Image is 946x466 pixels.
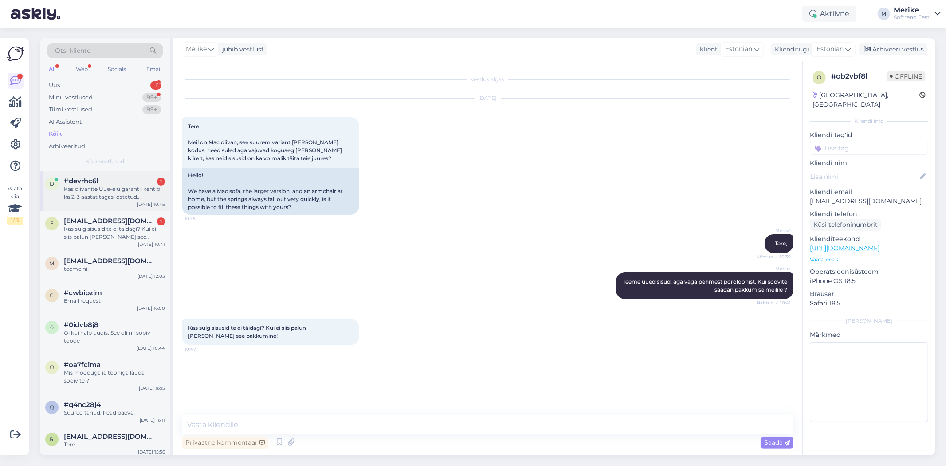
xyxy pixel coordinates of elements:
div: [DATE] 10:44 [137,345,165,351]
div: Oi kui halb uudis. See oli nii sobiv toode [64,329,165,345]
p: Kliendi telefon [810,209,928,219]
input: Lisa nimi [810,172,918,182]
div: Tiimi vestlused [49,105,92,114]
span: Offline [887,71,926,81]
span: e [50,220,54,227]
div: Vaata siia [7,185,23,225]
p: Kliendi email [810,187,928,197]
div: [GEOGRAPHIC_DATA], [GEOGRAPHIC_DATA] [813,91,919,109]
span: #cwbipzjm [64,289,102,297]
span: r [50,436,54,442]
div: Socials [106,63,128,75]
div: [DATE] 10:41 [138,241,165,248]
div: Suured tänud, head päeva! [64,409,165,417]
p: Brauser [810,289,928,299]
span: m [50,260,55,267]
span: Estonian [816,44,844,54]
div: Email request [64,297,165,305]
div: Merike [894,7,931,14]
div: Kõik [49,130,62,138]
div: Web [74,63,90,75]
div: # ob2vbf8l [831,71,887,82]
span: Kas sulg sisusid te ei täidagi? Kui ei siis palun [PERSON_NAME] see pakkumine! [188,324,307,339]
span: #oa7fcima [64,361,101,369]
span: merikeelohmus@gmail.com [64,257,156,265]
div: [PERSON_NAME] [810,317,928,325]
div: Klient [696,45,718,54]
span: 0 [50,324,54,331]
div: Softrend Eesti [894,14,931,21]
p: Kliendi nimi [810,158,928,168]
div: Vestlus algas [182,75,793,83]
span: Merike [186,44,207,54]
div: Kliendi info [810,117,928,125]
span: d [50,180,54,187]
div: Minu vestlused [49,93,93,102]
div: 99+ [142,105,161,114]
div: 1 [150,81,161,90]
span: Merike [758,265,791,272]
div: Uus [49,81,60,90]
img: Askly Logo [7,45,24,62]
div: Hello! We have a Mac sofa, the larger version, and an armchair at home, but the springs always fa... [182,168,359,215]
span: Nähtud ✓ 10:39 [756,253,791,260]
span: #0idvb8j8 [64,321,98,329]
p: Klienditeekond [810,234,928,244]
div: [DATE] [182,94,793,102]
div: Kas sulg sisusid te ei täidagi? Kui ei siis palun [PERSON_NAME] see pakkumine! [64,225,165,241]
span: Tere, [775,240,787,247]
div: All [47,63,57,75]
span: Teeme uued sisud, aga väga pehmest poroloonist. Kui soovite saadan pakkumise meilile ? [623,278,789,293]
div: Privaatne kommentaar [182,437,268,449]
span: Nähtud ✓ 10:41 [757,300,791,306]
p: Operatsioonisüsteem [810,267,928,276]
span: o [50,364,54,371]
a: MerikeSoftrend Eesti [894,7,941,21]
div: [DATE] 10:45 [137,201,165,208]
span: Saada [764,438,790,446]
span: Kõik vestlused [86,158,125,166]
div: 99+ [142,93,161,102]
span: Otsi kliente [55,46,90,55]
span: c [50,292,54,299]
input: Lisa tag [810,142,928,155]
div: [DATE] 16:11 [140,417,165,423]
p: Kliendi tag'id [810,130,928,140]
div: Mis mõõduga ja tooniga lauda sooivite ? [64,369,165,385]
span: #devrhc6l [64,177,98,185]
p: Vaata edasi ... [810,256,928,264]
span: Estonian [725,44,752,54]
div: 1 [157,178,165,186]
div: Arhiveeri vestlus [859,43,927,55]
p: [EMAIL_ADDRESS][DOMAIN_NAME] [810,197,928,206]
div: [DATE] 15:56 [138,449,165,455]
div: Klienditugi [771,45,809,54]
p: iPhone OS 18.5 [810,276,928,286]
a: [URL][DOMAIN_NAME] [810,244,879,252]
span: reet@restor.ee [64,433,156,441]
span: Merike [758,227,791,234]
div: Kas diivanite Uue-elu garantii kehtib ka 2-3 aastat tagasi ostetud diivanitele? [64,185,165,201]
span: Tere! Meil on Mac diivan, see suurem variant [PERSON_NAME] kodus, need suled aga vajuvad koguaeg ... [188,123,343,162]
div: teeme nii [64,265,165,273]
div: Email [145,63,163,75]
div: juhib vestlust [219,45,264,54]
p: Safari 18.5 [810,299,928,308]
span: o [817,74,821,81]
div: Küsi telefoninumbrit [810,219,881,231]
span: 10:47 [184,346,218,352]
p: Märkmed [810,330,928,340]
div: 1 [157,217,165,225]
div: [DATE] 12:03 [137,273,165,280]
div: [DATE] 16:15 [139,385,165,391]
div: Aktiivne [802,6,856,22]
span: #q4nc28j4 [64,401,101,409]
div: AI Assistent [49,118,82,126]
span: q [50,404,54,411]
div: Tere [64,441,165,449]
div: [DATE] 16:00 [137,305,165,312]
span: 10:35 [184,215,218,222]
div: M [878,8,890,20]
span: eermehannali@gmail.com [64,217,156,225]
div: Arhiveeritud [49,142,85,151]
